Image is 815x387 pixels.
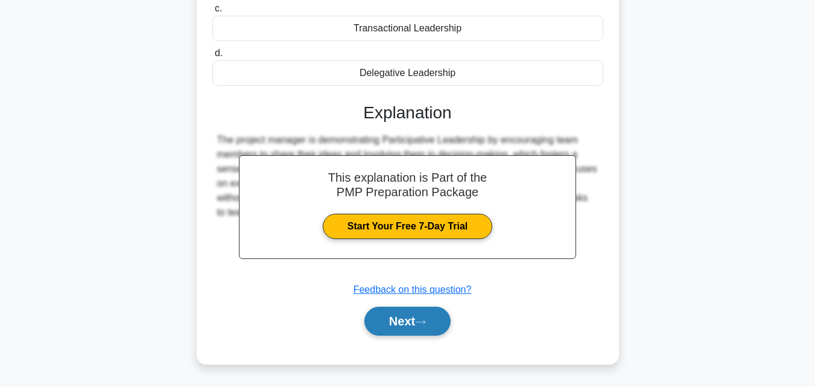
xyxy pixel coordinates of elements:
a: Feedback on this question? [354,284,472,295]
button: Next [364,307,451,336]
span: c. [215,3,222,13]
a: Start Your Free 7-Day Trial [323,214,492,239]
h3: Explanation [220,103,596,123]
div: Delegative Leadership [212,60,603,86]
div: The project manager is demonstrating Participative Leadership by encouraging team members to shar... [217,133,598,220]
div: Transactional Leadership [212,16,603,41]
span: d. [215,48,223,58]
